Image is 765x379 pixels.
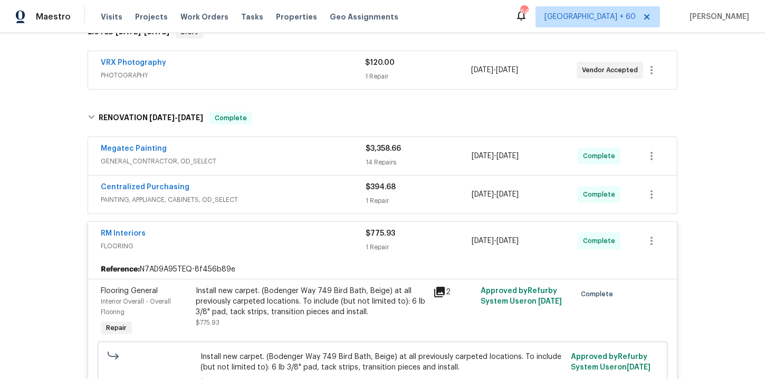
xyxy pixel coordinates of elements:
[685,12,749,22] span: [PERSON_NAME]
[101,12,122,22] span: Visits
[472,236,519,246] span: -
[520,6,528,17] div: 649
[366,157,472,168] div: 14 Repairs
[135,12,168,22] span: Projects
[178,114,203,121] span: [DATE]
[149,114,203,121] span: -
[101,195,366,205] span: PAINTING, APPLIANCE, CABINETS, OD_SELECT
[366,242,472,252] div: 1 Repair
[583,151,619,161] span: Complete
[101,183,189,191] a: Centralized Purchasing
[366,183,396,191] span: $394.68
[581,289,617,299] span: Complete
[582,65,642,75] span: Vendor Accepted
[196,319,219,326] span: $775.93
[101,156,366,167] span: GENERAL_CONTRACTOR, OD_SELECT
[102,323,131,333] span: Repair
[196,286,427,317] div: Install new carpet. (Bodenger Way 749 Bird Bath, Beige) at all previously carpeted locations. To ...
[583,189,619,200] span: Complete
[84,101,681,135] div: RENOVATION [DATE]-[DATE]Complete
[627,364,651,371] span: [DATE]
[276,12,317,22] span: Properties
[496,191,519,198] span: [DATE]
[101,241,366,251] span: FLOORING
[496,237,519,245] span: [DATE]
[101,264,140,275] b: Reference:
[330,12,398,22] span: Geo Assignments
[180,12,228,22] span: Work Orders
[472,189,519,200] span: -
[101,230,146,237] a: RM Interiors
[101,298,171,315] span: Interior Overall - Overall Flooring
[99,112,203,124] h6: RENOVATION
[365,71,471,82] div: 1 Repair
[472,191,494,198] span: [DATE]
[472,151,519,161] span: -
[149,114,175,121] span: [DATE]
[101,70,365,81] span: PHOTOGRAPHY
[481,287,562,305] span: Approved by Refurby System User on
[241,13,263,21] span: Tasks
[366,145,401,152] span: $3,358.66
[472,237,494,245] span: [DATE]
[433,286,474,298] div: 2
[88,260,677,279] div: N7AD9A95TEQ-8f456b89e
[544,12,636,22] span: [GEOGRAPHIC_DATA] + 60
[583,236,619,246] span: Complete
[211,113,251,123] span: Complete
[471,66,493,74] span: [DATE]
[365,59,395,66] span: $120.00
[471,65,518,75] span: -
[366,196,472,206] div: 1 Repair
[496,152,519,160] span: [DATE]
[472,152,494,160] span: [DATE]
[571,353,651,371] span: Approved by Refurby System User on
[36,12,71,22] span: Maestro
[366,230,395,237] span: $775.93
[101,59,166,66] a: VRX Photography
[538,298,562,305] span: [DATE]
[200,352,565,373] span: Install new carpet. (Bodenger Way 749 Bird Bath, Beige) at all previously carpeted locations. To ...
[101,287,158,295] span: Flooring General
[496,66,518,74] span: [DATE]
[101,145,167,152] a: Megatec Painting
